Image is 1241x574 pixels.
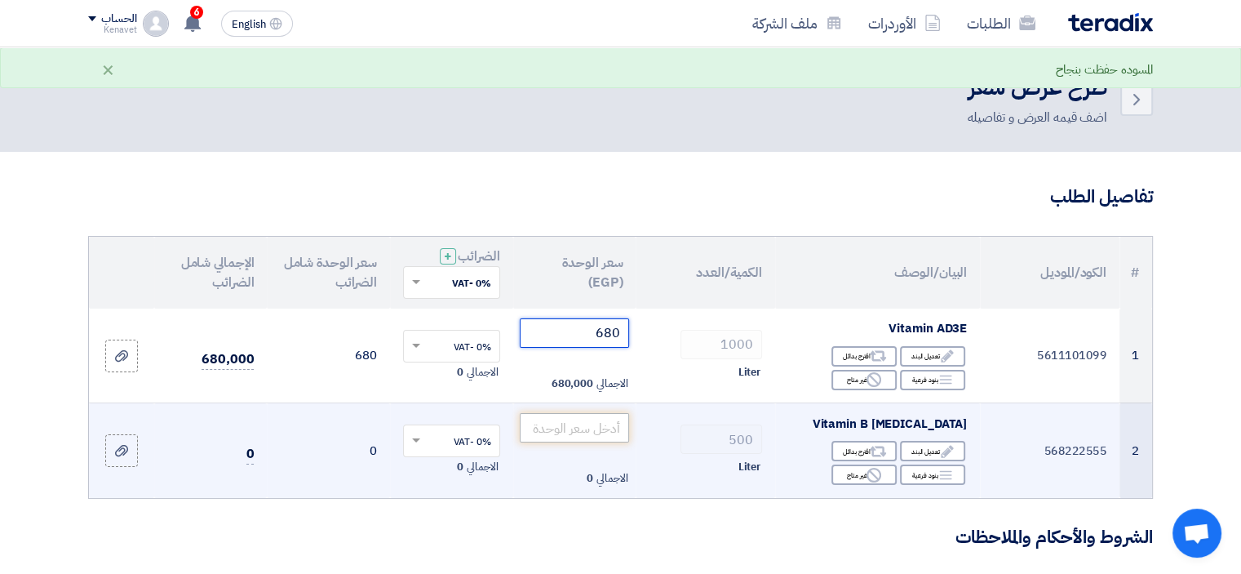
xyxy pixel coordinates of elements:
td: 680 [267,309,390,403]
div: بنود فرعية [900,465,965,485]
span: English [232,19,266,30]
h3: الشروط والأحكام والملاحظات [88,525,1153,550]
a: الطلبات [954,4,1048,42]
td: 568222555 [980,403,1119,498]
span: الاجمالي [467,364,498,380]
a: الأوردرات [855,4,954,42]
span: 680,000 [552,376,593,392]
img: profile_test.png [143,11,169,37]
a: ملف الشركة [739,4,855,42]
span: Liter [738,364,761,380]
div: اقترح بدائل [831,441,897,461]
td: 2 [1119,403,1152,498]
th: الكود/الموديل [980,237,1119,309]
span: + [444,247,452,266]
div: الحساب [101,12,136,26]
div: اقترح بدائل [831,346,897,367]
ng-select: VAT [403,330,500,363]
input: RFQ_STEP1.ITEMS.2.AMOUNT_TITLE [680,425,762,454]
h3: تفاصيل الطلب [88,185,1153,210]
span: 0 [457,364,463,380]
div: Open chat [1172,509,1221,558]
span: Vitamin B [MEDICAL_DATA] [813,415,968,433]
th: البيان/الوصف [775,237,980,309]
span: 0 [457,459,463,475]
div: غير متاح [831,465,897,485]
th: الكمية/العدد [636,237,775,309]
span: الاجمالي [596,376,627,392]
input: أدخل سعر الوحدة [520,318,630,348]
div: تعديل البند [900,441,965,461]
ng-select: VAT [403,425,500,457]
div: بنود فرعية [900,370,965,390]
img: Teradix logo [1068,13,1153,32]
input: RFQ_STEP1.ITEMS.2.AMOUNT_TITLE [680,330,762,359]
th: الإجمالي شامل الضرائب [154,237,267,309]
span: 0 [587,470,593,487]
td: 5611101099 [980,309,1119,403]
th: الضرائب [390,237,513,309]
button: English [221,11,293,37]
input: أدخل سعر الوحدة [520,413,630,443]
span: الاجمالي [467,459,498,475]
div: المسوده حفظت بنجاح [1056,60,1153,79]
div: تعديل البند [900,346,965,367]
span: 6 [190,6,203,19]
div: Kenavet [88,25,136,34]
th: # [1119,237,1152,309]
span: الاجمالي [596,470,627,487]
div: غير متاح [831,370,897,390]
span: Vitamin AD3E [889,319,967,337]
div: اضف قيمه العرض و تفاصيله [967,108,1107,127]
span: 680,000 [202,349,254,370]
span: Liter [738,459,761,475]
h2: طرح عرض سعر [967,72,1107,104]
div: × [101,60,115,79]
th: سعر الوحدة شامل الضرائب [267,237,390,309]
th: سعر الوحدة (EGP) [513,237,636,309]
td: 1 [1119,309,1152,403]
span: 0 [246,444,255,465]
td: 0 [267,403,390,498]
